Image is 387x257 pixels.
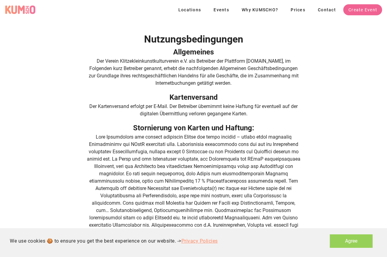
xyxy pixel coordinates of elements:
[213,7,229,12] span: Events
[290,7,305,12] span: Prices
[86,122,301,133] h2: Stornierung von Karten und Haftung:
[313,4,341,15] a: Contact
[285,4,310,15] a: Prices
[10,237,218,245] div: We use cookies 🍪 to ensure you get the best experience on our website. ->
[86,92,301,103] h2: Kartenversand
[86,103,301,117] p: Der Kartenversand erfolgt per E-Mail. Der Betreiber übernimmt keine Haftung für eventuell auf der...
[86,58,301,87] p: Der Verein Klitzekleinkunstkulturverein e.V. als Betreiber der Plattform [DOMAIN_NAME], im Folgen...
[241,7,278,12] span: Why KUMSCHO?
[86,32,301,47] h1: Nutzungsbedingungen
[86,133,301,236] p: Lore Ipsumdolors ame consect adipiscin Elitse doe tempo incidid – utlabo etdol magnaaliq Enimadmi...
[173,6,209,12] a: Locations
[173,4,206,15] button: Locations
[86,47,301,58] h2: Allgemeines
[236,4,283,15] a: Why KUMSCHO?
[178,7,201,12] span: Locations
[330,234,373,248] button: Agree
[5,5,35,14] div: KUMSCHO Logo
[348,7,377,12] span: Create Event
[5,5,38,14] a: KUMSCHO Logo
[343,4,382,15] a: Create Event
[181,238,218,244] a: Privacy Policies
[318,7,336,12] span: Contact
[208,4,234,15] a: Events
